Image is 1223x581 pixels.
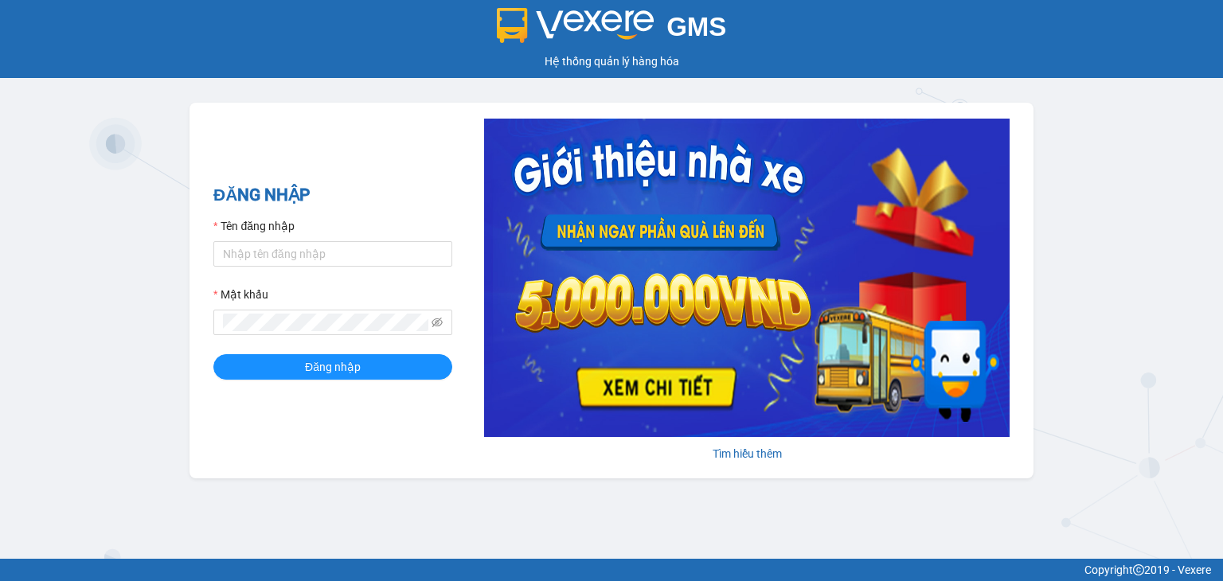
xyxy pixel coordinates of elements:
[666,12,726,41] span: GMS
[213,182,452,209] h2: ĐĂNG NHẬP
[213,286,268,303] label: Mật khẩu
[305,358,361,376] span: Đăng nhập
[213,241,452,267] input: Tên đăng nhập
[213,217,295,235] label: Tên đăng nhập
[213,354,452,380] button: Đăng nhập
[1133,564,1144,575] span: copyright
[497,8,654,43] img: logo 2
[12,561,1211,579] div: Copyright 2019 - Vexere
[484,119,1010,437] img: banner-0
[432,317,443,328] span: eye-invisible
[497,24,727,37] a: GMS
[484,445,1010,462] div: Tìm hiểu thêm
[4,53,1219,70] div: Hệ thống quản lý hàng hóa
[223,314,428,331] input: Mật khẩu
